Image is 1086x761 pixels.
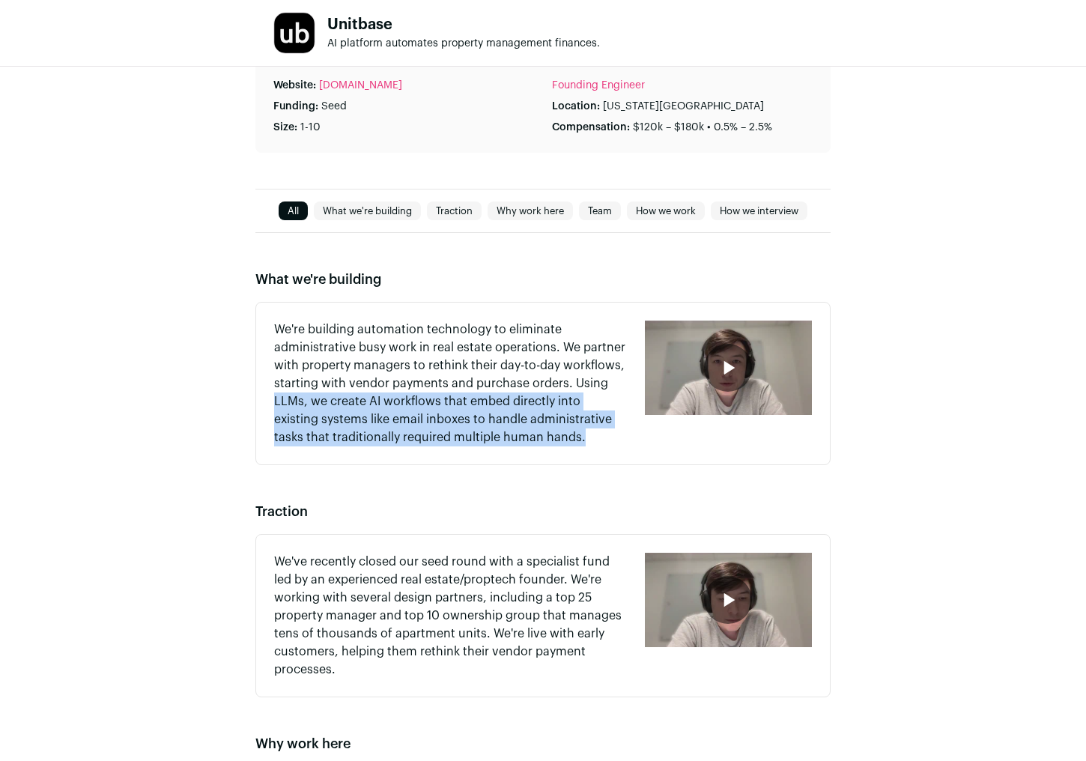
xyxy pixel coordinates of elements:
[711,202,807,220] a: How we interview
[255,501,831,522] h2: Traction
[552,120,630,135] p: Compensation:
[273,99,318,114] p: Funding:
[327,38,600,49] span: AI platform automates property management finances.
[273,78,316,93] p: Website:
[274,553,627,679] p: We've recently closed our seed round with a specialist fund led by an experienced real estate/pro...
[274,13,315,53] img: 180d8d1040b0dd663c9337dc679c1304ca7ec8217767d6a0a724e31ff9c1dc78.jpg
[427,202,482,220] a: Traction
[603,99,764,114] p: [US_STATE][GEOGRAPHIC_DATA]
[314,202,421,220] a: What we're building
[327,17,600,32] h1: Unitbase
[321,99,347,114] p: Seed
[274,321,627,446] p: We're building automation technology to eliminate administrative busy work in real estate operati...
[300,120,321,135] p: 1-10
[627,202,705,220] a: How we work
[579,202,621,220] a: Team
[279,202,308,220] a: All
[273,120,297,135] p: Size:
[633,120,772,135] p: $120k – $180k • 0.5% – 2.5%
[319,78,402,93] a: [DOMAIN_NAME]
[552,80,645,91] a: Founding Engineer
[552,99,600,114] p: Location:
[488,202,573,220] a: Why work here
[255,269,831,290] h2: What we're building
[255,733,831,754] h2: Why work here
